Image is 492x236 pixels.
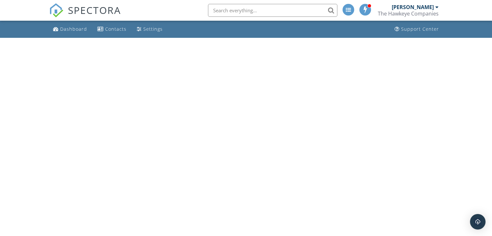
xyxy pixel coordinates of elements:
div: Settings [143,26,163,32]
a: Support Center [392,23,442,35]
div: Dashboard [60,26,87,32]
a: Contacts [95,23,129,35]
span: SPECTORA [68,3,121,17]
div: Contacts [105,26,126,32]
div: Open Intercom Messenger [470,214,486,230]
a: SPECTORA [49,9,121,22]
div: [PERSON_NAME] [392,4,434,10]
input: Search everything... [208,4,337,17]
div: The Hawkeye Companies [378,10,439,17]
div: Support Center [401,26,439,32]
a: Settings [134,23,165,35]
img: The Best Home Inspection Software - Spectora [49,3,63,17]
a: Dashboard [50,23,90,35]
